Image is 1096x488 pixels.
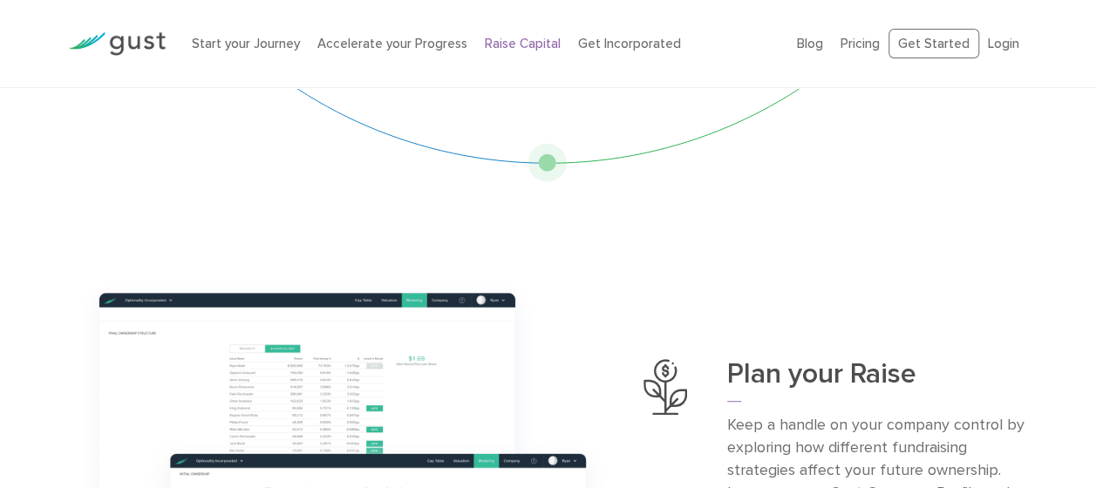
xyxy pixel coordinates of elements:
[192,36,300,51] a: Start your Journey
[797,36,823,51] a: Blog
[643,359,687,414] img: Plan Your Raise
[727,359,1028,402] h3: Plan your Raise
[988,36,1019,51] a: Login
[578,36,681,51] a: Get Incorporated
[841,36,880,51] a: Pricing
[317,36,467,51] a: Accelerate your Progress
[485,36,561,51] a: Raise Capital
[888,29,979,59] a: Get Started
[68,32,166,56] img: Gust Logo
